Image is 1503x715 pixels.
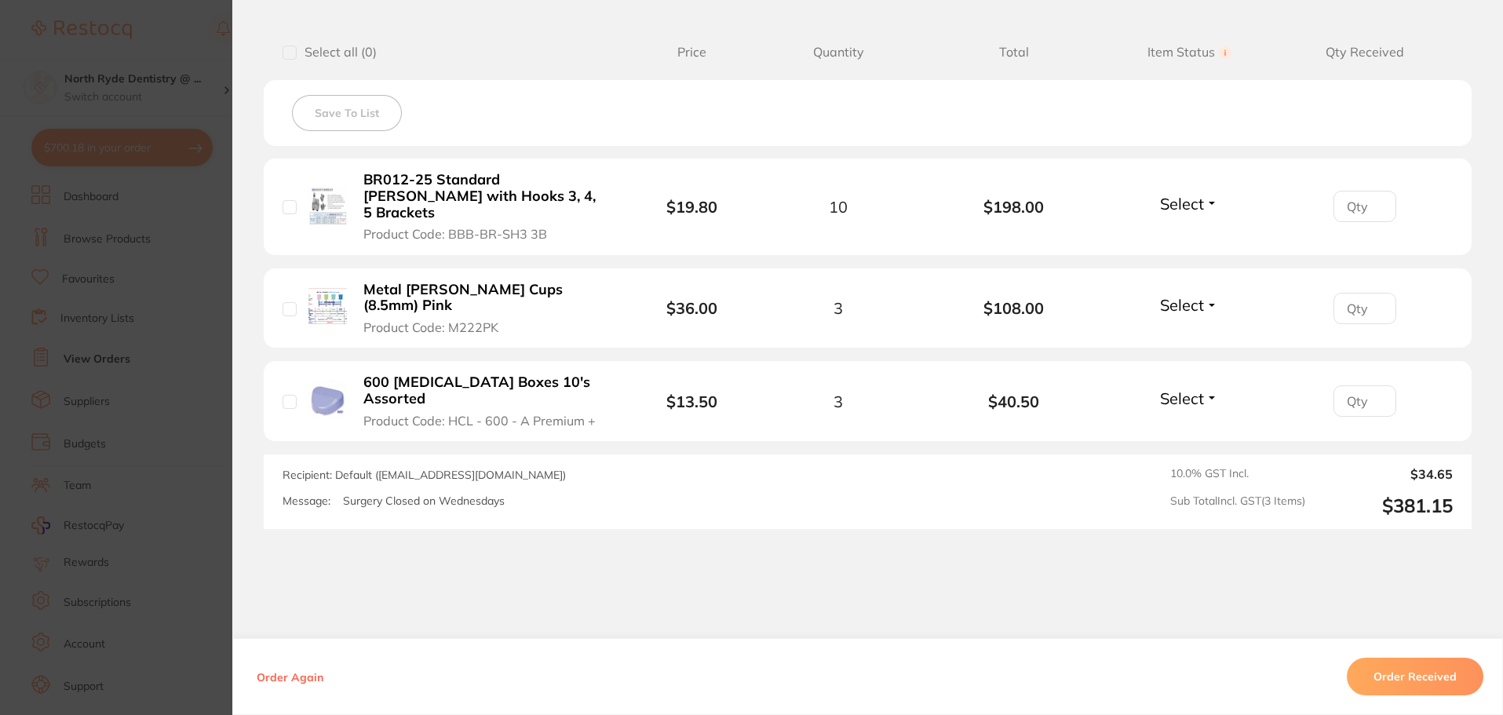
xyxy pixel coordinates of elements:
button: Select [1155,389,1223,408]
b: BR012-25 Standard [PERSON_NAME] with Hooks 3, 4, 5 Brackets [363,172,606,221]
button: Select [1155,194,1223,213]
b: 600 [MEDICAL_DATA] Boxes 10's Assorted [363,374,606,407]
button: Select [1155,295,1223,315]
span: Select [1160,295,1204,315]
span: Product Code: BBB-BR-SH3 3B [363,227,547,241]
b: $13.50 [666,392,717,411]
p: Surgery Closed on Wednesdays [343,494,505,508]
span: Select [1160,389,1204,408]
span: Product Code: HCL - 600 - A Premium + [363,414,596,428]
span: Recipient: Default ( [EMAIL_ADDRESS][DOMAIN_NAME] ) [283,468,566,482]
span: Sub Total Incl. GST ( 3 Items) [1170,494,1305,517]
span: Price [633,45,750,60]
span: Product Code: M222PK [363,320,498,334]
span: Qty Received [1277,45,1453,60]
label: Message: [283,494,330,508]
span: Item Status [1102,45,1278,60]
input: Qty [1333,385,1396,417]
span: Total [926,45,1102,60]
img: BR012-25 Standard Roth with Hooks 3, 4, 5 Brackets [308,186,347,224]
span: Quantity [750,45,926,60]
output: $381.15 [1318,494,1453,517]
input: Qty [1333,191,1396,222]
input: Qty [1333,293,1396,324]
b: Metal [PERSON_NAME] Cups (8.5mm) Pink [363,282,606,314]
b: $36.00 [666,298,717,318]
span: 3 [834,299,843,317]
img: Metal Shanks Cups (8.5mm) Pink [308,287,347,326]
b: $40.50 [926,392,1102,410]
span: Select [1160,194,1204,213]
span: 10.0 % GST Incl. [1170,467,1305,481]
img: 600 Retainer Boxes 10's Assorted [308,381,347,419]
span: 3 [834,392,843,410]
span: 10 [829,198,848,216]
b: $108.00 [926,299,1102,317]
output: $34.65 [1318,467,1453,481]
b: $198.00 [926,198,1102,216]
button: Save To List [292,95,402,131]
button: BR012-25 Standard [PERSON_NAME] with Hooks 3, 4, 5 Brackets Product Code: BBB-BR-SH3 3B [359,171,611,242]
button: Metal [PERSON_NAME] Cups (8.5mm) Pink Product Code: M222PK [359,281,611,336]
button: Order Received [1347,658,1483,695]
button: Order Again [252,669,328,684]
button: 600 [MEDICAL_DATA] Boxes 10's Assorted Product Code: HCL - 600 - A Premium + [359,374,611,429]
span: Select all ( 0 ) [297,45,377,60]
b: $19.80 [666,197,717,217]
